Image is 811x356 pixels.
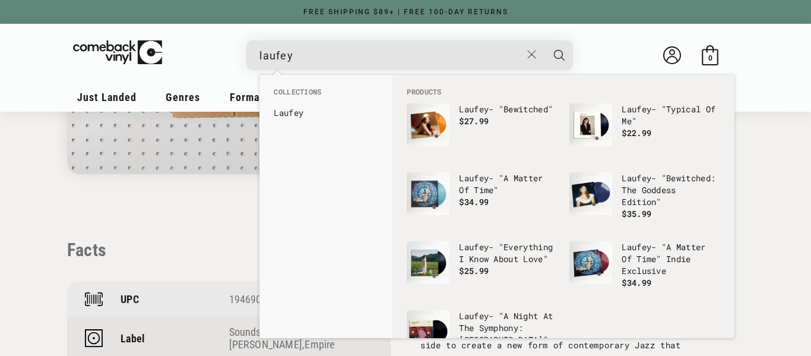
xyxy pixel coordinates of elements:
img: Laufey - "A Matter Of Time" [407,172,449,215]
p: - "A Matter Of Time" Indie Exclusive [622,241,720,277]
b: Laufey [459,310,489,322]
a: Empire [305,338,334,351]
li: Collections [268,87,384,103]
li: products: Laufey - "Typical Of Me" [563,97,726,166]
span: Formats [230,91,269,103]
p: Facts [67,240,391,260]
b: Laufey [622,241,651,253]
a: Laufey - "Bewitched: The Goddess Edition" Laufey- "Bewitched: The Goddess Edition" $35.99 [569,172,720,229]
p: - "Bewitched: The Goddess Edition" [622,172,720,208]
li: products: Laufey - "Bewitched: The Goddess Edition" [563,166,726,235]
img: Laufey - "A Matter Of Time" Indie Exclusive [569,241,612,284]
li: products: Laufey - "A Matter Of Time" Indie Exclusive [563,235,726,304]
a: Laufey - "Bewitched" Laufey- "Bewitched" $27.99 [407,103,557,160]
p: - "Everything I Know About Love" [459,241,557,265]
b: Laufey [459,172,489,184]
input: When autocomplete results are available use up and down arrows to review and enter to select [259,43,521,68]
a: FREE SHIPPING $89+ | FREE 100-DAY RETURNS [292,8,520,16]
b: Laufey [459,241,489,253]
div: Products [392,75,734,338]
a: Laufey - "Everything I Know About Love" Laufey- "Everything I Know About Love" $25.99 [407,241,557,298]
img: Laufey - "Typical Of Me" [569,103,612,146]
img: Laufey - "A Night At The Symphony: Hollywood Bowl" RSD 2025 [407,310,449,353]
a: Laufey [274,107,378,119]
a: Laufey - "A Matter Of Time" Laufey- "A Matter Of Time" $34.99 [407,172,557,229]
div: Search [246,40,573,70]
button: Close [521,42,543,68]
span: $34.99 [459,196,489,207]
a: Sounds Of [PERSON_NAME] [229,326,303,351]
span: $35.99 [622,208,651,219]
span: Just Landed [77,91,137,103]
button: Search [544,40,574,70]
p: - "A Matter Of Time" [459,172,557,196]
li: collections: Laufey [268,103,384,122]
div: 194690263613 [229,293,373,305]
a: Laufey - "Typical Of Me" Laufey- "Typical Of Me" $22.99 [569,103,720,160]
li: Products [401,87,726,97]
span: $34.99 [622,277,651,288]
div: Collections [259,75,392,128]
p: - "Typical Of Me" [622,103,720,127]
div: , [229,326,373,351]
b: Laufey [274,107,303,118]
span: $22.99 [622,127,651,138]
span: $27.99 [459,115,489,127]
b: Laufey [622,172,651,184]
img: Laufey - "Bewitched: The Goddess Edition" [569,172,612,215]
span: Genres [166,91,200,103]
li: products: Laufey - "Everything I Know About Love" [401,235,563,304]
p: UPC [121,293,139,305]
li: products: Laufey - "A Matter Of Time" [401,166,563,235]
span: $25.99 [459,265,489,276]
img: Laufey - "Bewitched" [407,103,449,146]
li: products: Laufey - "Bewitched" [401,97,563,166]
img: Laufey - "Everything I Know About Love" [407,241,449,284]
b: Laufey [622,103,651,115]
span: 0 [708,53,712,62]
p: Label [121,332,145,345]
p: - "Bewitched" [459,103,557,115]
a: Laufey - "A Matter Of Time" Indie Exclusive Laufey- "A Matter Of Time" Indie Exclusive $34.99 [569,241,720,298]
b: Laufey [459,103,489,115]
